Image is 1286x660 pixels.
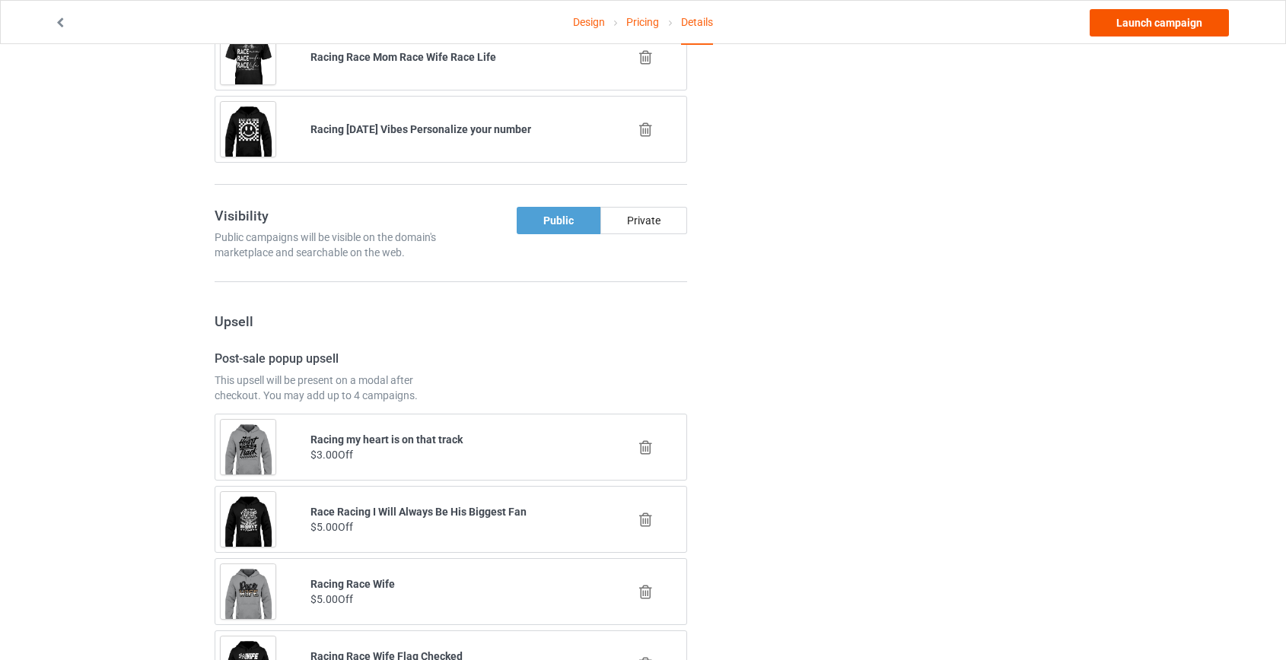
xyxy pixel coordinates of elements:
a: Pricing [626,1,659,43]
a: Design [573,1,605,43]
b: Racing [DATE] Vibes Personalize your number [310,123,531,135]
a: Launch campaign [1090,9,1229,36]
b: Racing Race Wife [310,578,395,590]
div: $5.00 Off [310,519,590,535]
div: Public campaigns will be visible on the domain's marketplace and searchable on the web. [215,230,446,260]
h3: Visibility [215,207,446,224]
h3: Upsell [215,313,688,330]
div: $5.00 Off [310,592,590,607]
div: Private [600,207,687,234]
div: Details [681,1,713,45]
div: Public [517,207,600,234]
b: Racing Race Mom Race Wife Race Life [310,51,496,63]
h4: Post-sale popup upsell [215,351,446,367]
div: This upsell will be present on a modal after checkout. You may add up to 4 campaigns. [215,373,446,403]
b: Race Racing I Will Always Be His Biggest Fan [310,506,527,518]
b: Racing my heart is on that track [310,433,463,446]
div: $3.00 Off [310,447,590,462]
